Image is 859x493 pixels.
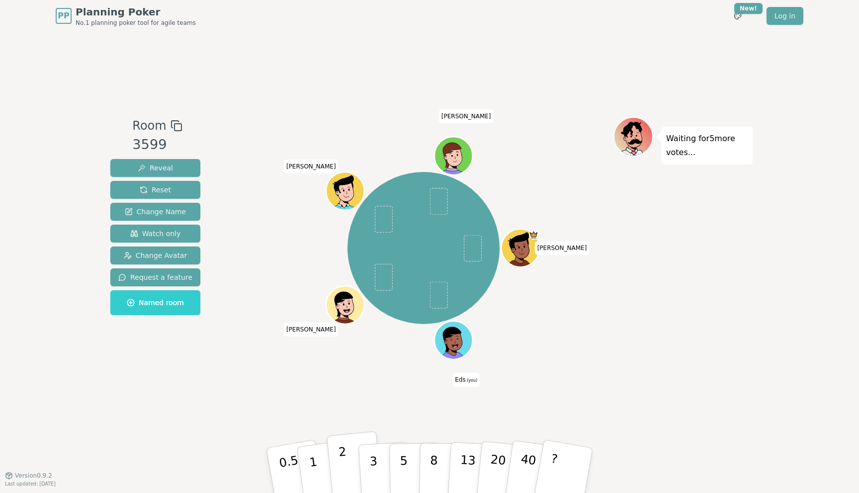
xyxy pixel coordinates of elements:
[435,322,471,358] button: Click to change your avatar
[5,472,52,480] button: Version0.9.2
[666,132,748,160] p: Waiting for 5 more votes...
[15,472,52,480] span: Version 0.9.2
[56,5,196,27] a: PPPlanning PokerNo.1 planning poker tool for agile teams
[140,185,171,195] span: Reset
[130,229,181,239] span: Watch only
[118,272,192,282] span: Request a feature
[110,159,200,177] button: Reveal
[110,290,200,315] button: Named room
[127,298,184,308] span: Named room
[110,203,200,221] button: Change Name
[5,481,56,487] span: Last updated: [DATE]
[767,7,803,25] a: Log in
[535,241,590,255] span: Click to change your name
[110,268,200,286] button: Request a feature
[132,117,166,135] span: Room
[110,181,200,199] button: Reset
[452,373,480,387] span: Click to change your name
[110,246,200,264] button: Change Avatar
[138,163,173,173] span: Reveal
[439,109,494,123] span: Click to change your name
[132,135,182,155] div: 3599
[528,230,538,240] span: Isaac is the host
[734,3,763,14] div: New!
[110,225,200,243] button: Watch only
[58,10,69,22] span: PP
[124,250,187,260] span: Change Avatar
[76,5,196,19] span: Planning Poker
[284,323,339,336] span: Click to change your name
[125,207,186,217] span: Change Name
[466,378,478,383] span: (you)
[76,19,196,27] span: No.1 planning poker tool for agile teams
[284,160,339,173] span: Click to change your name
[729,7,747,25] button: New!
